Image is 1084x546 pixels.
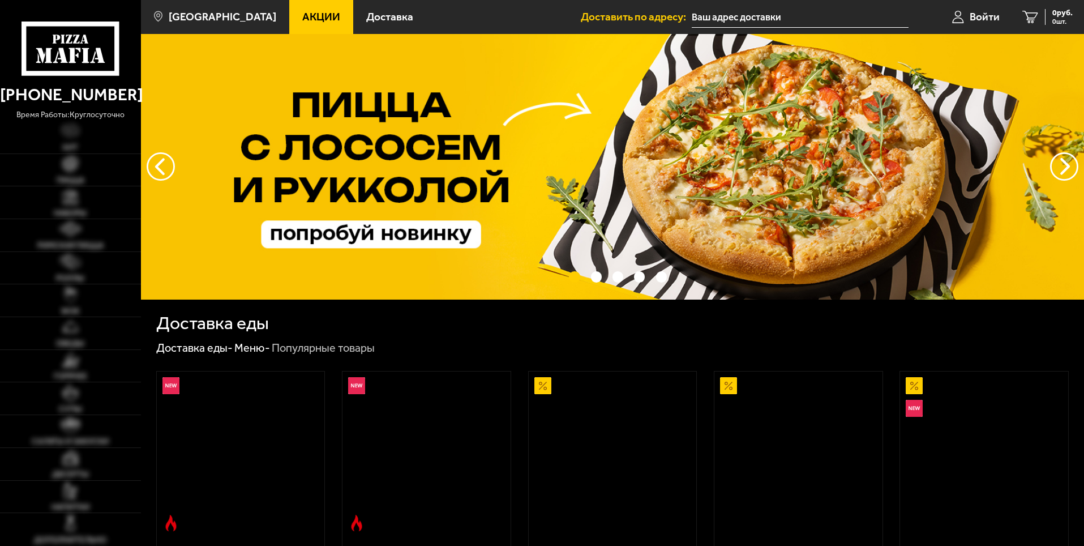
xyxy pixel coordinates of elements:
[1050,152,1078,181] button: предыдущий
[906,377,923,394] img: Акционный
[529,372,697,537] a: АкционныйАль-Шам 25 см (тонкое тесто)
[342,372,511,537] a: НовинкаОстрое блюдоРимская с мясным ассорти
[59,405,82,413] span: Супы
[612,271,623,282] button: точки переключения
[56,339,84,347] span: Обеды
[634,271,645,282] button: точки переключения
[591,271,602,282] button: точки переключения
[581,11,692,22] span: Доставить по адресу:
[162,377,179,394] img: Новинка
[569,271,580,282] button: точки переключения
[656,271,667,282] button: точки переключения
[52,503,89,511] span: Напитки
[54,372,87,380] span: Горячее
[156,314,269,332] h1: Доставка еды
[157,372,325,537] a: НовинкаОстрое блюдоРимская с креветками
[62,143,78,151] span: Хит
[692,7,909,28] input: Ваш адрес доставки
[1052,18,1073,25] span: 0 шт.
[970,11,1000,22] span: Войти
[32,437,109,445] span: Салаты и закуски
[1052,9,1073,17] span: 0 руб.
[272,341,375,356] div: Популярные товары
[156,341,233,355] a: Доставка еды-
[54,209,87,217] span: Наборы
[366,11,413,22] span: Доставка
[57,176,84,184] span: Пицца
[348,377,365,394] img: Новинка
[169,11,276,22] span: [GEOGRAPHIC_DATA]
[714,372,882,537] a: АкционныйПепперони 25 см (толстое с сыром)
[61,307,80,315] span: WOK
[720,377,737,394] img: Акционный
[147,152,175,181] button: следующий
[900,372,1068,537] a: АкционныйНовинкаВсё включено
[52,470,89,478] span: Десерты
[234,341,270,355] a: Меню-
[348,515,365,532] img: Острое блюдо
[34,536,106,544] span: Дополнительно
[906,400,923,417] img: Новинка
[302,11,340,22] span: Акции
[37,241,104,249] span: Римская пицца
[56,274,84,282] span: Роллы
[534,377,551,394] img: Акционный
[162,515,179,532] img: Острое блюдо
